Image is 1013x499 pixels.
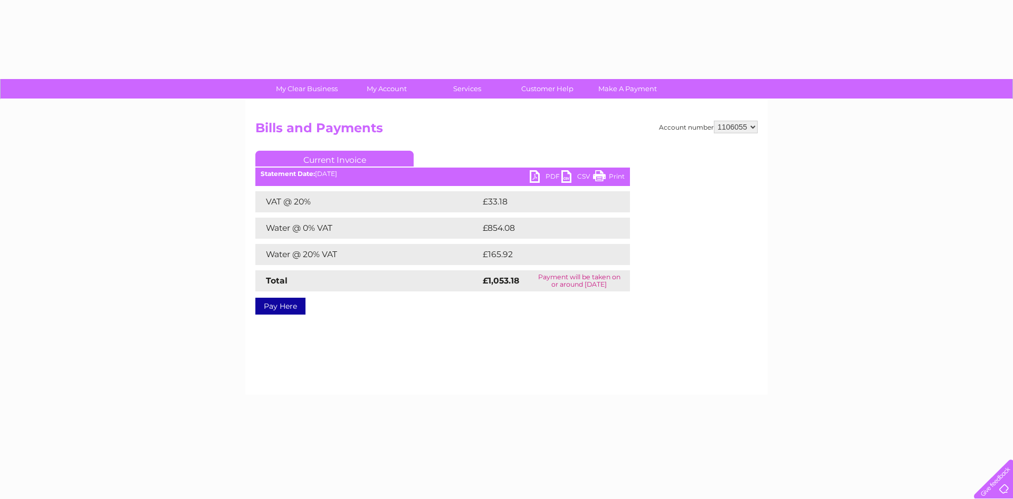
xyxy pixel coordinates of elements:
[255,244,480,265] td: Water @ 20% VAT
[255,218,480,239] td: Water @ 0% VAT
[255,191,480,212] td: VAT @ 20%
[584,79,671,99] a: Make A Payment
[255,151,414,167] a: Current Invoice
[424,79,511,99] a: Services
[480,218,611,239] td: £854.08
[263,79,350,99] a: My Clear Business
[659,121,758,133] div: Account number
[343,79,431,99] a: My Account
[529,270,630,291] td: Payment will be taken on or around [DATE]
[480,191,608,212] td: £33.18
[480,244,610,265] td: £165.92
[504,79,591,99] a: Customer Help
[255,298,305,315] a: Pay Here
[530,170,561,185] a: PDF
[561,170,593,185] a: CSV
[266,276,288,286] strong: Total
[255,121,758,141] h2: Bills and Payments
[593,170,625,185] a: Print
[483,276,519,286] strong: £1,053.18
[261,170,315,178] b: Statement Date:
[255,170,630,178] div: [DATE]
